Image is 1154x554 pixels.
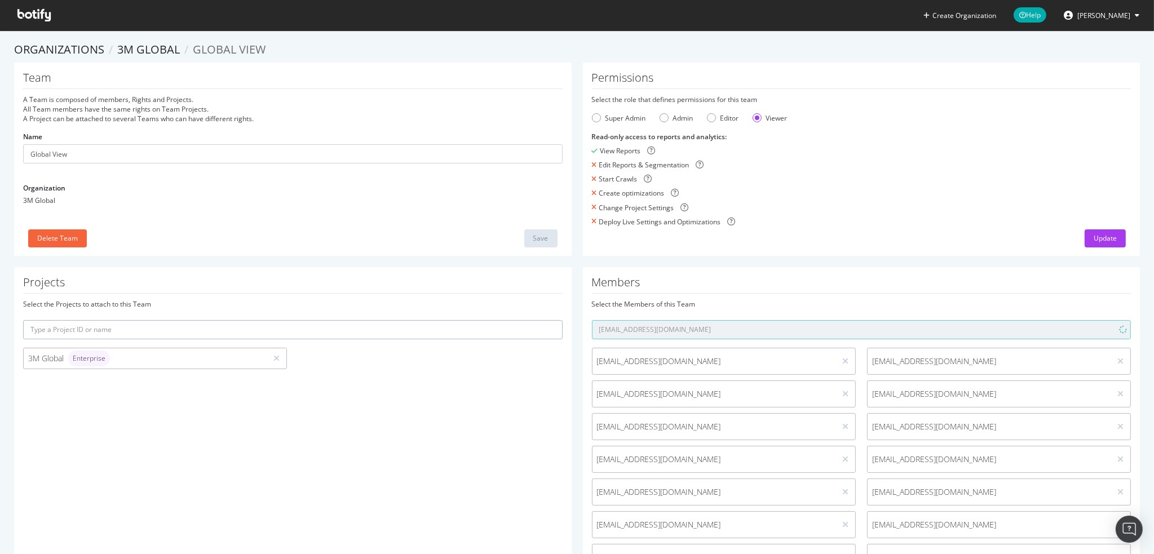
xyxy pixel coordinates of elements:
span: Global View [193,42,266,57]
a: 3M Global [117,42,180,57]
div: Viewer [753,113,788,123]
label: Name [23,132,42,141]
h1: Members [592,276,1131,294]
span: Help [1014,7,1046,23]
div: Admin [660,113,693,123]
button: [PERSON_NAME] [1055,6,1148,24]
span: [EMAIL_ADDRESS][DOMAIN_NAME] [597,421,831,432]
div: Admin [673,113,693,123]
div: Select the role that defines permissions for this team [592,95,1131,104]
div: Select the Projects to attach to this Team [23,299,563,309]
span: [EMAIL_ADDRESS][DOMAIN_NAME] [872,519,1106,530]
span: [EMAIL_ADDRESS][DOMAIN_NAME] [597,519,831,530]
div: 3M Global [28,351,262,366]
span: [EMAIL_ADDRESS][DOMAIN_NAME] [872,486,1106,498]
span: [EMAIL_ADDRESS][DOMAIN_NAME] [597,388,831,400]
span: [EMAIL_ADDRESS][DOMAIN_NAME] [872,356,1106,367]
span: [EMAIL_ADDRESS][DOMAIN_NAME] [872,454,1106,465]
input: Name [23,144,563,163]
h1: Team [23,72,563,89]
div: Super Admin [592,113,646,123]
div: brand label [68,351,110,366]
div: Delete Team [37,233,78,243]
div: Viewer [766,113,788,123]
button: Create Organization [923,10,997,21]
h1: Permissions [592,72,1131,89]
h1: Projects [23,276,563,294]
button: Delete Team [28,229,87,247]
span: Peter Schorn [1077,11,1130,20]
div: Read-only access to reports and analytics : [592,132,1131,141]
span: [EMAIL_ADDRESS][DOMAIN_NAME] [597,356,831,367]
div: A Team is composed of members, Rights and Projects. All Team members have the same rights on Team... [23,95,563,123]
input: Type a user email [592,320,1131,339]
div: Update [1094,233,1117,243]
input: Type a Project ID or name [23,320,563,339]
div: View Reports [600,146,641,156]
div: Open Intercom Messenger [1116,516,1143,543]
div: Change Project Settings [599,203,674,212]
div: Edit Reports & Segmentation [599,160,689,170]
div: Deploy Live Settings and Optimizations [599,217,721,227]
div: Save [533,233,549,243]
button: Update [1085,229,1126,247]
a: Organizations [14,42,104,57]
span: [EMAIL_ADDRESS][DOMAIN_NAME] [872,388,1106,400]
div: Editor [720,113,739,123]
div: Create optimizations [599,188,665,198]
ol: breadcrumbs [14,42,1140,58]
span: [EMAIL_ADDRESS][DOMAIN_NAME] [872,421,1106,432]
span: [EMAIL_ADDRESS][DOMAIN_NAME] [597,486,831,498]
div: Editor [707,113,739,123]
div: Start Crawls [599,174,638,184]
div: Select the Members of this Team [592,299,1131,309]
div: 3M Global [23,196,563,205]
button: Save [524,229,558,247]
span: [EMAIL_ADDRESS][DOMAIN_NAME] [597,454,831,465]
label: Organization [23,183,65,193]
div: Super Admin [605,113,646,123]
span: Enterprise [73,355,105,362]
